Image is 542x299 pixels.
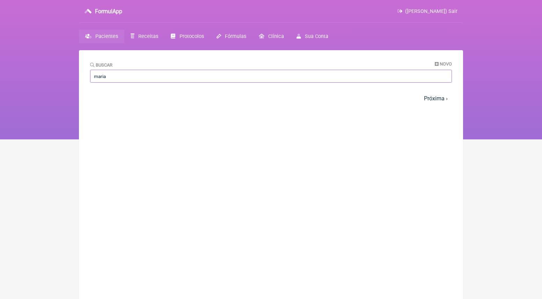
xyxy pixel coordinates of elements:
span: Novo [440,61,452,67]
span: ([PERSON_NAME]) Sair [405,8,457,14]
input: Paciente [90,70,452,83]
span: Receitas [138,33,158,39]
a: Sua Conta [290,30,335,43]
span: Protocolos [180,33,204,39]
span: Sua Conta [305,33,328,39]
a: ([PERSON_NAME]) Sair [397,8,457,14]
span: Fórmulas [225,33,246,39]
a: Fórmulas [210,30,252,43]
a: Próxima › [424,95,448,102]
span: Pacientes [95,33,118,39]
a: Novo [435,61,452,67]
a: Protocolos [164,30,210,43]
a: Receitas [124,30,164,43]
nav: pager [90,91,452,106]
a: Pacientes [79,30,124,43]
span: Clínica [268,33,284,39]
h3: FormulApp [95,8,122,15]
label: Buscar [90,62,112,68]
a: Clínica [252,30,290,43]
